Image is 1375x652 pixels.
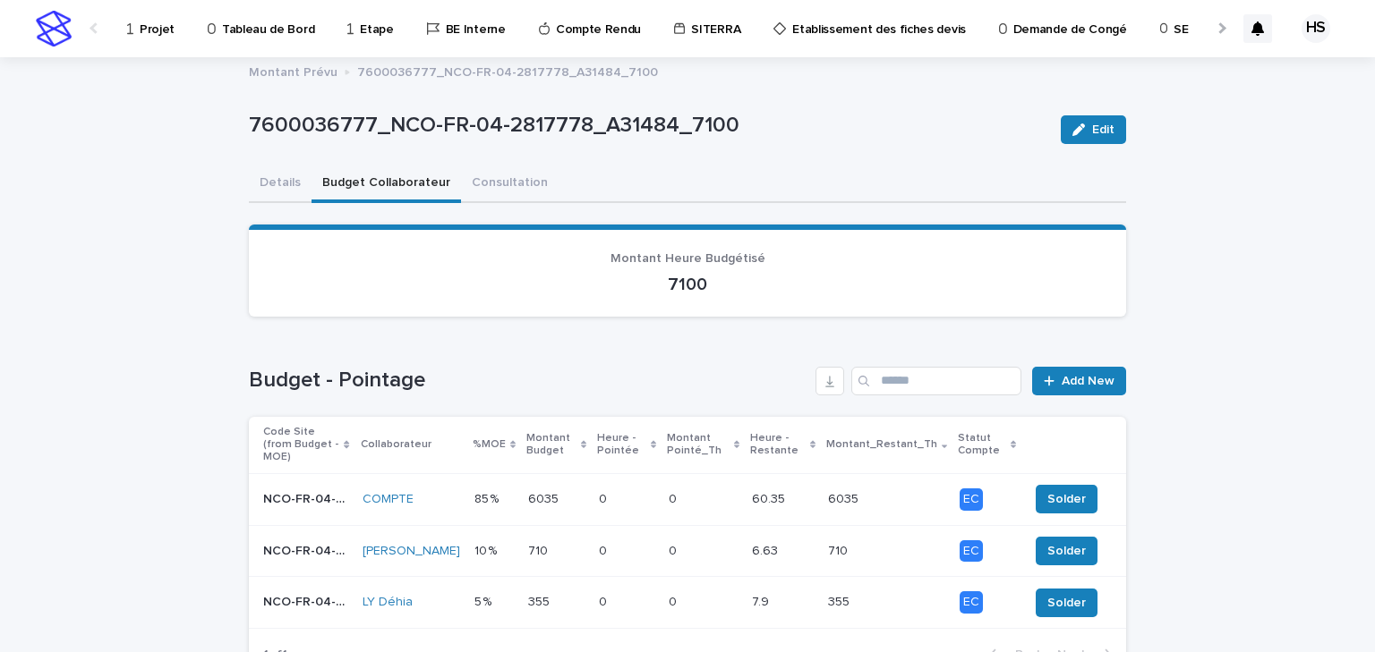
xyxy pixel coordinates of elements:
[826,435,937,454] p: Montant_Restant_Th
[1061,115,1126,144] button: Edit
[752,591,773,610] p: 7.9
[1036,588,1097,617] button: Solder
[599,591,611,610] p: 0
[249,368,808,394] h1: Budget - Pointage
[1036,537,1097,565] button: Solder
[249,577,1126,629] tr: NCO-FR-04-2817778NCO-FR-04-2817778 LY Déhia 5 %5 % 355355 00 00 7.97.9 355355 ECSolder
[312,165,461,203] button: Budget Collaborateur
[528,540,551,559] p: 710
[1062,375,1115,387] span: Add New
[357,61,658,80] p: 7600036777_NCO-FR-04-2817778_A31484_7100
[249,165,312,203] button: Details
[669,540,680,559] p: 0
[669,591,680,610] p: 0
[363,595,413,610] a: LY Déhia
[667,428,730,461] p: Montant Pointé_Th
[960,488,983,511] div: EC
[363,544,460,559] a: [PERSON_NAME]
[958,428,1006,461] p: Statut Compte
[1047,490,1086,508] span: Solder
[851,367,1021,395] input: Search
[528,488,562,507] p: 6035
[611,252,765,265] span: Montant Heure Budgétisé
[461,165,559,203] button: Consultation
[474,540,500,559] p: 10 %
[1047,594,1086,612] span: Solder
[597,428,646,461] p: Heure - Pointée
[1047,542,1086,560] span: Solder
[249,61,337,80] p: Montant Prévu
[752,488,789,507] p: 60.35
[249,473,1126,525] tr: NCO-FR-04-2817778NCO-FR-04-2817778 COMPTE 85 %85 % 60356035 00 00 60.3560.35 60356035 ECSolder
[828,488,862,507] p: 6035
[528,591,553,610] p: 355
[1092,123,1115,136] span: Edit
[473,435,506,454] p: %MOE
[270,274,1105,295] p: 7100
[263,422,339,468] p: Code Site (from Budget - MOE)
[1032,367,1126,395] a: Add New
[526,428,576,461] p: Montant Budget
[599,540,611,559] p: 0
[263,540,352,559] p: NCO-FR-04-2817778
[828,591,853,610] p: 355
[474,591,495,610] p: 5 %
[599,488,611,507] p: 0
[960,540,983,563] div: EC
[669,488,680,507] p: 0
[960,591,983,614] div: EC
[1036,485,1097,513] button: Solder
[361,435,431,454] p: Collaborateur
[750,428,806,461] p: Heure - Restante
[752,540,781,559] p: 6.63
[36,11,72,47] img: stacker-logo-s-only.png
[249,113,1046,139] p: 7600036777_NCO-FR-04-2817778_A31484_7100
[1302,14,1330,43] div: HS
[363,492,414,507] a: COMPTE
[474,488,502,507] p: 85 %
[263,591,352,610] p: NCO-FR-04-2817778
[249,525,1126,577] tr: NCO-FR-04-2817778NCO-FR-04-2817778 [PERSON_NAME] 10 %10 % 710710 00 00 6.636.63 710710 ECSolder
[828,540,851,559] p: 710
[263,488,352,507] p: NCO-FR-04-2817778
